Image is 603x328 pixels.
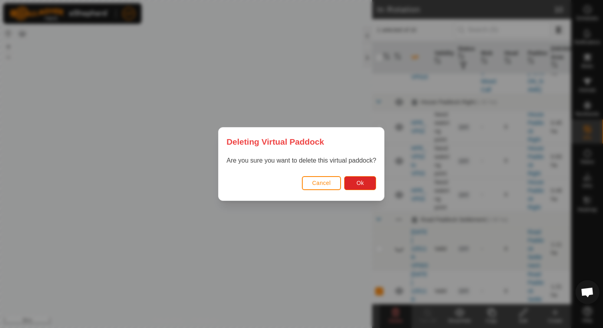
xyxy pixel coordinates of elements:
div: Open chat [575,280,599,304]
button: Cancel [302,176,341,190]
span: Cancel [312,180,331,186]
button: Ok [345,176,376,190]
p: Are you sure you want to delete this virtual paddock? [227,156,376,165]
span: Deleting Virtual Paddock [227,136,324,148]
span: Ok [357,180,364,186]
